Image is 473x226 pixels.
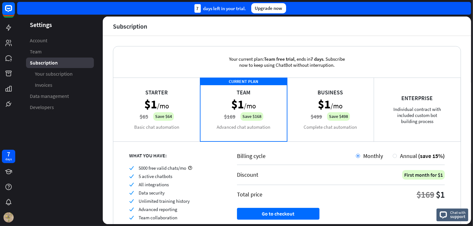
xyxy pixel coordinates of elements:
span: 5 active chatbots [139,173,172,179]
span: 7 days [311,56,323,62]
i: check [129,215,134,220]
div: Upgrade now [251,3,286,13]
span: Unlimited training history [139,198,190,204]
div: days left in your trial. [194,4,246,13]
span: Team free trial [264,56,294,62]
span: Subscription [30,59,58,66]
span: Chat with [450,209,466,216]
div: Total price [237,191,262,198]
a: Your subscription [26,69,94,79]
div: 7 [194,4,201,13]
a: Data management [26,91,94,101]
div: Discount [237,171,258,178]
span: Developers [30,104,54,111]
i: check [129,174,134,179]
span: Monthly [363,152,383,160]
a: Account [26,35,94,46]
span: Data security [139,190,165,196]
span: Your subscription [35,71,73,77]
i: check [129,166,134,170]
div: First month for $1 [402,170,445,180]
div: $169 [417,189,434,200]
a: 7 days [2,150,15,163]
button: Open LiveChat chat widget [5,3,24,22]
div: Billing cycle [237,152,356,160]
span: 5000 free valid chats/mo [139,165,186,171]
span: Data management [30,93,69,99]
a: Invoices [26,80,94,90]
span: Account [30,37,47,44]
div: Your current plan: , ends in . Subscribe now to keep using ChatBot without interruption. [219,46,355,78]
i: check [129,199,134,203]
span: support [450,214,466,219]
div: Subscription [113,23,147,30]
span: All integrations [139,181,169,188]
i: check [129,190,134,195]
span: Annual [400,152,417,160]
span: Advanced reporting [139,206,177,212]
i: check [129,207,134,212]
div: 7 [7,151,10,157]
i: check [129,182,134,187]
header: Settings [17,20,103,29]
a: Team [26,46,94,57]
div: days [5,157,12,161]
span: Team collaboration [139,215,177,221]
span: (save 15%) [418,152,445,160]
span: Team [30,48,42,55]
a: Developers [26,102,94,113]
span: Invoices [35,82,52,88]
div: $1 [436,189,445,200]
button: Go to checkout [237,208,319,220]
div: WHAT YOU HAVE: [129,152,221,159]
